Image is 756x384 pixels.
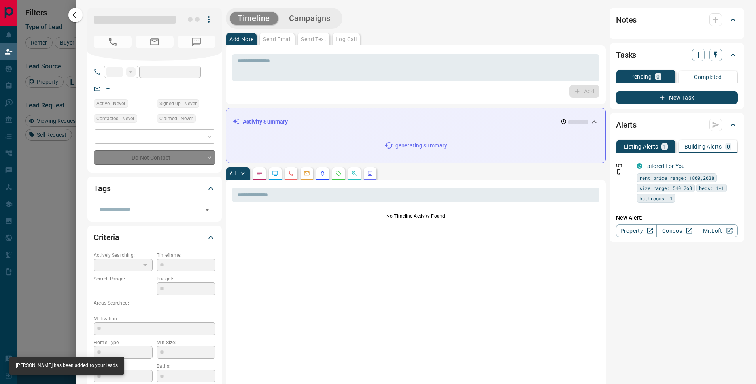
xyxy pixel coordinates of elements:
[656,224,697,237] a: Condos
[616,119,637,131] h2: Alerts
[644,163,685,169] a: Tailored For You
[229,171,236,176] p: All
[697,224,738,237] a: Mr.Loft
[159,115,193,122] span: Claimed - Never
[699,184,724,192] span: beds: 1-1
[256,170,263,177] svg: Notes
[96,100,125,107] span: Active - Never
[616,45,738,64] div: Tasks
[94,282,153,296] p: -- - --
[616,13,637,26] h2: Notes
[202,204,213,215] button: Open
[229,36,253,42] p: Add Note
[727,144,730,149] p: 0
[94,339,153,346] p: Home Type:
[94,231,119,244] h2: Criteria
[157,252,215,259] p: Timeframe:
[616,169,622,175] svg: Push Notification Only
[94,228,215,247] div: Criteria
[367,170,373,177] svg: Agent Actions
[694,74,722,80] p: Completed
[624,144,658,149] p: Listing Alerts
[616,224,657,237] a: Property
[94,252,153,259] p: Actively Searching:
[94,299,215,307] p: Areas Searched:
[94,150,215,165] div: Do Not Contact
[616,10,738,29] div: Notes
[230,12,278,25] button: Timeline
[630,74,652,79] p: Pending
[639,194,673,202] span: bathrooms: 1
[637,163,642,169] div: condos.ca
[94,315,215,322] p: Motivation:
[94,179,215,198] div: Tags
[94,182,110,195] h2: Tags
[243,118,288,126] p: Activity Summary
[684,144,722,149] p: Building Alerts
[616,214,738,222] p: New Alert:
[663,144,666,149] p: 1
[616,49,636,61] h2: Tasks
[335,170,342,177] svg: Requests
[288,170,294,177] svg: Calls
[616,162,632,169] p: Off
[351,170,357,177] svg: Opportunities
[232,115,599,129] div: Activity Summary
[157,363,215,370] p: Baths:
[616,115,738,134] div: Alerts
[272,170,278,177] svg: Lead Browsing Activity
[106,85,110,92] a: --
[94,275,153,282] p: Search Range:
[304,170,310,177] svg: Emails
[157,339,215,346] p: Min Size:
[232,213,599,220] p: No Timeline Activity Found
[639,174,714,182] span: rent price range: 1800,2638
[157,275,215,282] p: Budget:
[16,359,118,372] div: [PERSON_NAME] has been added to your leads
[94,36,132,48] span: No Number
[96,115,134,122] span: Contacted - Never
[395,141,447,150] p: generating summary
[656,74,660,79] p: 0
[616,91,738,104] button: New Task
[159,100,197,107] span: Signed up - Never
[136,36,174,48] span: No Email
[319,170,326,177] svg: Listing Alerts
[178,36,215,48] span: No Number
[281,12,338,25] button: Campaigns
[639,184,692,192] span: size range: 540,768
